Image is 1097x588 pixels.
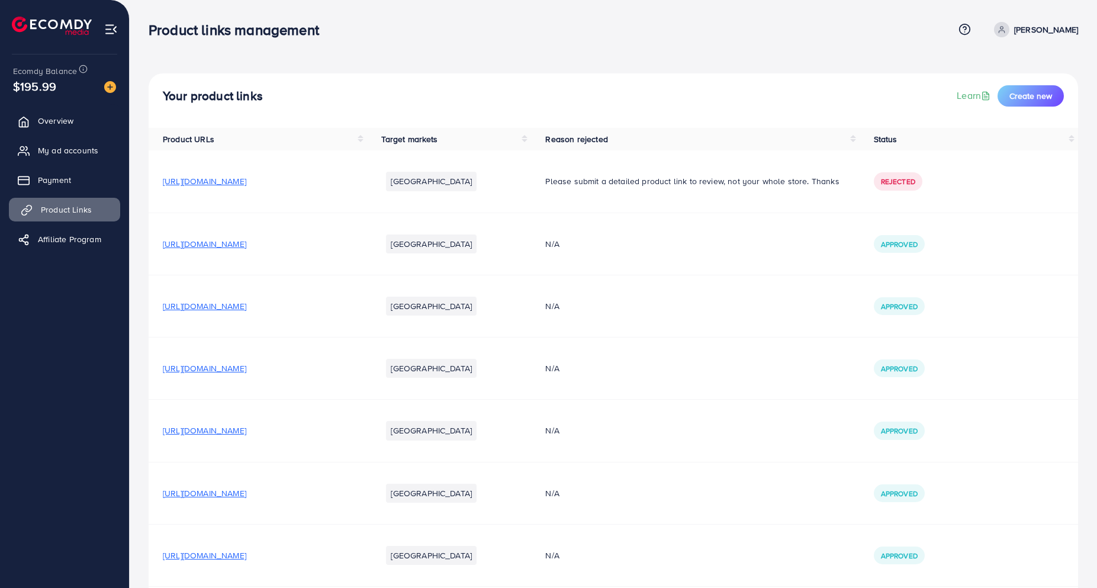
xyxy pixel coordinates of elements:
[381,133,437,145] span: Target markets
[545,174,845,188] p: Please submit a detailed product link to review, not your whole store. Thanks
[989,22,1078,37] a: [PERSON_NAME]
[1047,535,1088,579] iframe: Chat
[9,227,120,251] a: Affiliate Program
[545,550,559,561] span: N/A
[13,78,56,95] span: $195.99
[9,109,120,133] a: Overview
[163,425,246,436] span: [URL][DOMAIN_NAME]
[545,300,559,312] span: N/A
[881,176,915,187] span: Rejected
[545,133,607,145] span: Reason rejected
[545,487,559,499] span: N/A
[163,175,246,187] span: [URL][DOMAIN_NAME]
[881,301,918,311] span: Approved
[545,362,559,374] span: N/A
[998,85,1064,107] button: Create new
[163,89,263,104] h4: Your product links
[881,239,918,249] span: Approved
[38,115,73,127] span: Overview
[874,133,897,145] span: Status
[386,359,477,378] li: [GEOGRAPHIC_DATA]
[386,484,477,503] li: [GEOGRAPHIC_DATA]
[163,238,246,250] span: [URL][DOMAIN_NAME]
[38,233,101,245] span: Affiliate Program
[41,204,92,216] span: Product Links
[957,89,993,102] a: Learn
[149,21,329,38] h3: Product links management
[545,238,559,250] span: N/A
[163,133,214,145] span: Product URLs
[104,23,118,36] img: menu
[1014,23,1078,37] p: [PERSON_NAME]
[163,362,246,374] span: [URL][DOMAIN_NAME]
[386,297,477,316] li: [GEOGRAPHIC_DATA]
[38,174,71,186] span: Payment
[13,65,77,77] span: Ecomdy Balance
[38,144,98,156] span: My ad accounts
[12,17,92,35] img: logo
[1009,90,1052,102] span: Create new
[163,487,246,499] span: [URL][DOMAIN_NAME]
[386,172,477,191] li: [GEOGRAPHIC_DATA]
[881,551,918,561] span: Approved
[9,139,120,162] a: My ad accounts
[881,426,918,436] span: Approved
[545,425,559,436] span: N/A
[9,198,120,221] a: Product Links
[104,81,116,93] img: image
[386,234,477,253] li: [GEOGRAPHIC_DATA]
[163,550,246,561] span: [URL][DOMAIN_NAME]
[386,546,477,565] li: [GEOGRAPHIC_DATA]
[163,300,246,312] span: [URL][DOMAIN_NAME]
[9,168,120,192] a: Payment
[881,364,918,374] span: Approved
[386,421,477,440] li: [GEOGRAPHIC_DATA]
[881,489,918,499] span: Approved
